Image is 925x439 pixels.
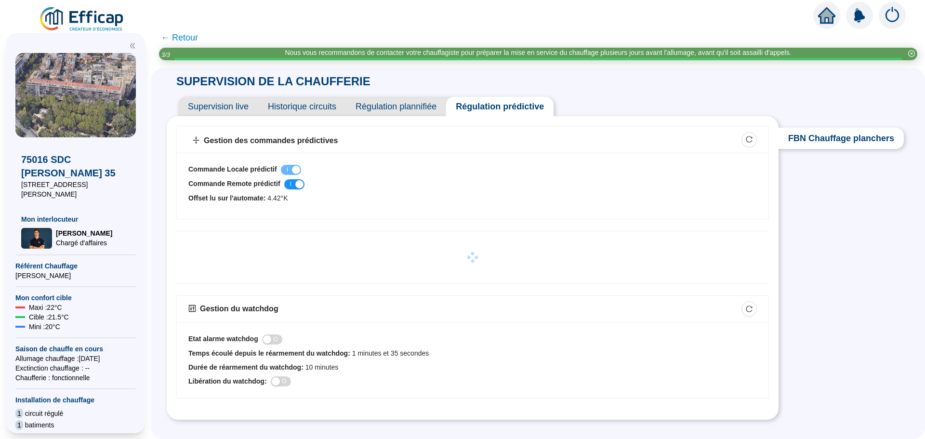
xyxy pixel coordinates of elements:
b: Libération du watchdog: [188,377,267,385]
b: Commande Locale prédictif [188,165,277,173]
img: Chargé d'affaires [21,228,52,249]
span: control [188,305,196,312]
span: Allumage chauffage : [DATE] [15,354,136,363]
b: Commande Remote prédictif [188,180,280,187]
span: FBN Chauffage planchers [779,128,904,149]
span: vertical-align-middle [192,136,200,144]
span: Régulation plannifiée [346,97,446,116]
span: [PERSON_NAME] [15,271,136,280]
b: Etat alarme watchdog [188,335,258,343]
span: [PERSON_NAME] [56,228,112,238]
span: Mon confort cible [15,293,136,303]
span: Cible : 21.5 °C [29,312,69,322]
b: Temps écoulé depuis le réarmement du watchdog: [188,349,350,357]
span: Mon interlocuteur [21,214,130,224]
div: 1 minutes et 35 secondes [188,348,757,359]
div: 10 minutes [188,362,757,372]
span: Référent Chauffage [15,261,136,271]
span: Exctinction chauffage : -- [15,363,136,373]
img: efficap energie logo [39,6,126,33]
span: 1 [15,409,23,418]
i: 3 / 3 [161,51,170,58]
span: Chaufferie : fonctionnelle [15,373,136,383]
img: alerts [879,2,906,29]
span: Chargé d'affaires [56,238,112,248]
span: circuit régulé [25,409,63,418]
b: Durée de réarmement du watchdog: [188,363,304,371]
span: 4.42 °K [188,194,288,202]
span: Mini : 20 °C [29,322,60,332]
span: 1 [15,420,23,430]
span: reload [746,306,753,312]
span: double-left [129,42,136,49]
span: home [818,7,835,24]
span: batiments [25,420,54,430]
b: Offset lu sur l'automate: [188,194,265,202]
img: alerts [846,2,873,29]
span: 75016 SDC [PERSON_NAME] 35 [21,153,130,180]
span: Historique circuits [258,97,346,116]
span: close-circle [908,50,915,57]
span: Saison de chauffe en cours [15,344,136,354]
span: Installation de chauffage [15,395,136,405]
span: Supervision live [178,97,258,116]
span: Maxi : 22 °C [29,303,62,312]
span: ← Retour [161,31,198,44]
span: Régulation prédictive [446,97,554,116]
div: Gestion du watchdog [200,303,278,315]
div: Gestion des commandes prédictives [204,135,338,146]
span: [STREET_ADDRESS][PERSON_NAME] [21,180,130,199]
span: reload [746,136,753,143]
span: SUPERVISION DE LA CHAUFFERIE [167,75,380,88]
div: Nous vous recommandons de contacter votre chauffagiste pour préparer la mise en service du chauff... [285,48,791,58]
